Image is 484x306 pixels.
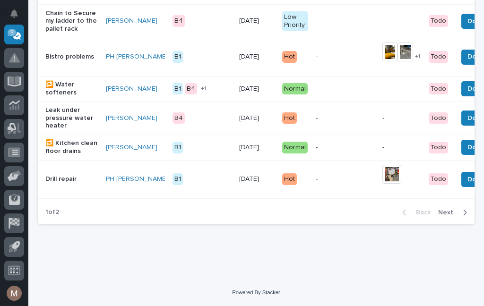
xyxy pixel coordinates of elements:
div: Hot [282,173,297,185]
p: - [316,144,375,152]
a: PH [PERSON_NAME] [106,53,168,61]
p: [DATE] [239,85,275,93]
p: [DATE] [239,144,275,152]
p: [DATE] [239,175,275,183]
button: Next [434,208,475,217]
div: Todo [429,173,448,185]
a: Powered By Stacker [232,289,280,295]
p: - [382,144,421,152]
div: Todo [429,112,448,124]
div: B1 [173,51,183,63]
p: [DATE] [239,114,275,122]
button: users-avatar [4,283,24,303]
div: Todo [429,15,448,27]
a: [PERSON_NAME] [106,114,157,122]
a: [PERSON_NAME] [106,17,157,25]
a: [PERSON_NAME] [106,85,157,93]
p: - [316,175,375,183]
button: Back [395,208,434,217]
p: - [382,17,421,25]
div: B4 [185,83,197,95]
p: [DATE] [239,53,275,61]
p: Leak under pressure water heater [45,106,98,130]
p: 1 of 2 [38,201,67,224]
div: Hot [282,112,297,124]
p: - [316,85,375,93]
div: Todo [429,142,448,153]
span: + 1 [415,54,420,59]
div: B1 [173,83,183,95]
button: Notifications [4,4,24,24]
div: B4 [173,112,185,124]
div: Todo [429,83,448,95]
p: - [382,85,421,93]
div: B1 [173,142,183,153]
p: 🔁 Kitchen clean floor drains [45,139,98,155]
div: Normal [282,142,308,153]
p: - [316,17,375,25]
p: - [316,53,375,61]
p: Bistro problems [45,53,98,61]
p: [DATE] [239,17,275,25]
div: Normal [282,83,308,95]
a: [PERSON_NAME] [106,144,157,152]
p: Drill repair [45,175,98,183]
span: Back [410,208,431,217]
div: Low Priority [282,11,308,31]
div: Notifications [12,9,24,25]
p: - [316,114,375,122]
span: + 1 [201,86,206,92]
div: B4 [173,15,185,27]
p: - [382,114,421,122]
div: B1 [173,173,183,185]
p: Chain to Secure my ladder to the pallet rack [45,9,98,33]
p: 🔁 Water softeners [45,81,98,97]
div: Hot [282,51,297,63]
div: Todo [429,51,448,63]
a: PH [PERSON_NAME] [106,175,168,183]
span: Next [438,208,459,217]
